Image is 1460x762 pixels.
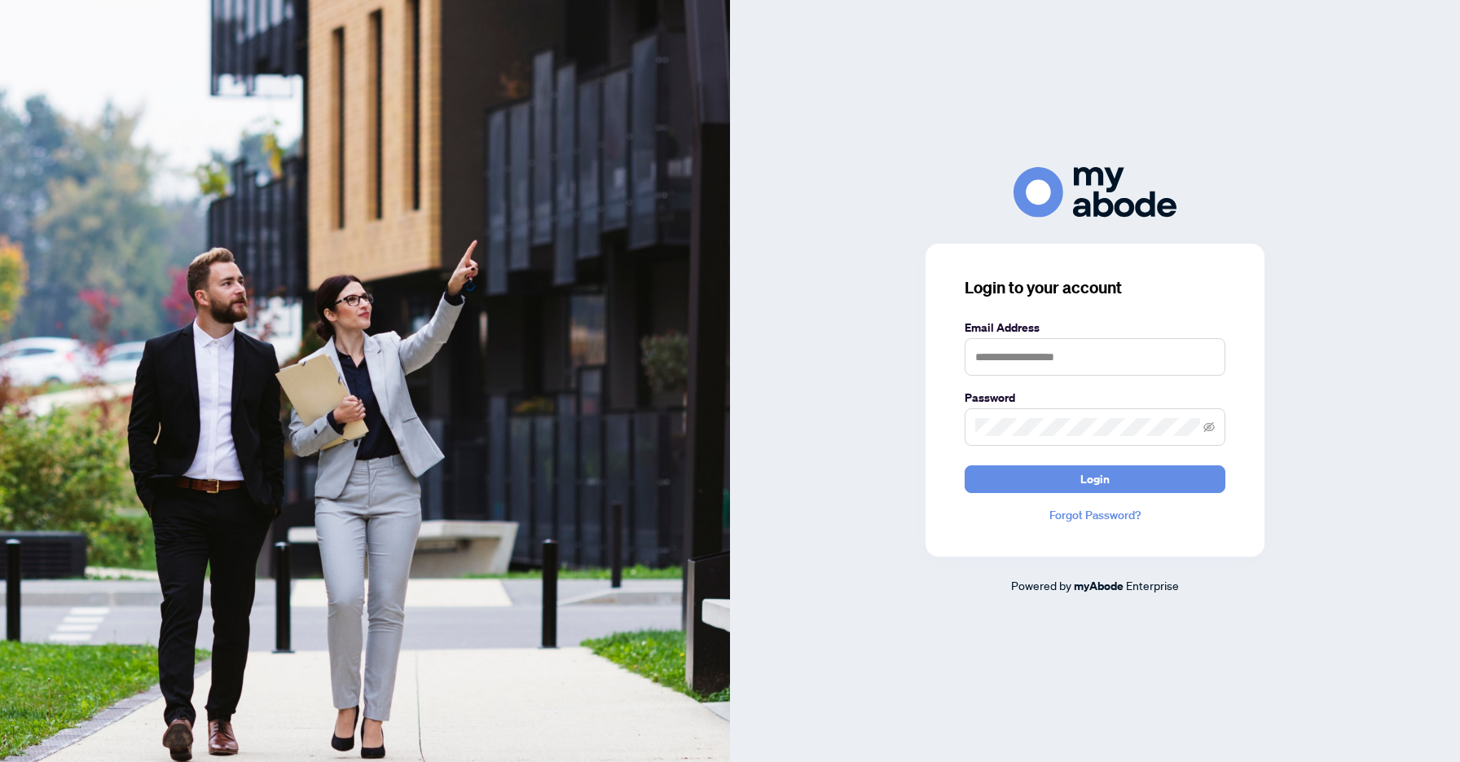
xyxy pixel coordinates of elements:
span: Enterprise [1126,578,1179,592]
button: Login [965,465,1225,493]
img: ma-logo [1014,167,1176,217]
h3: Login to your account [965,276,1225,299]
a: Forgot Password? [965,506,1225,524]
label: Password [965,389,1225,407]
a: myAbode [1074,577,1124,595]
span: Login [1080,466,1110,492]
label: Email Address [965,319,1225,337]
span: Powered by [1011,578,1071,592]
span: eye-invisible [1203,421,1215,433]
